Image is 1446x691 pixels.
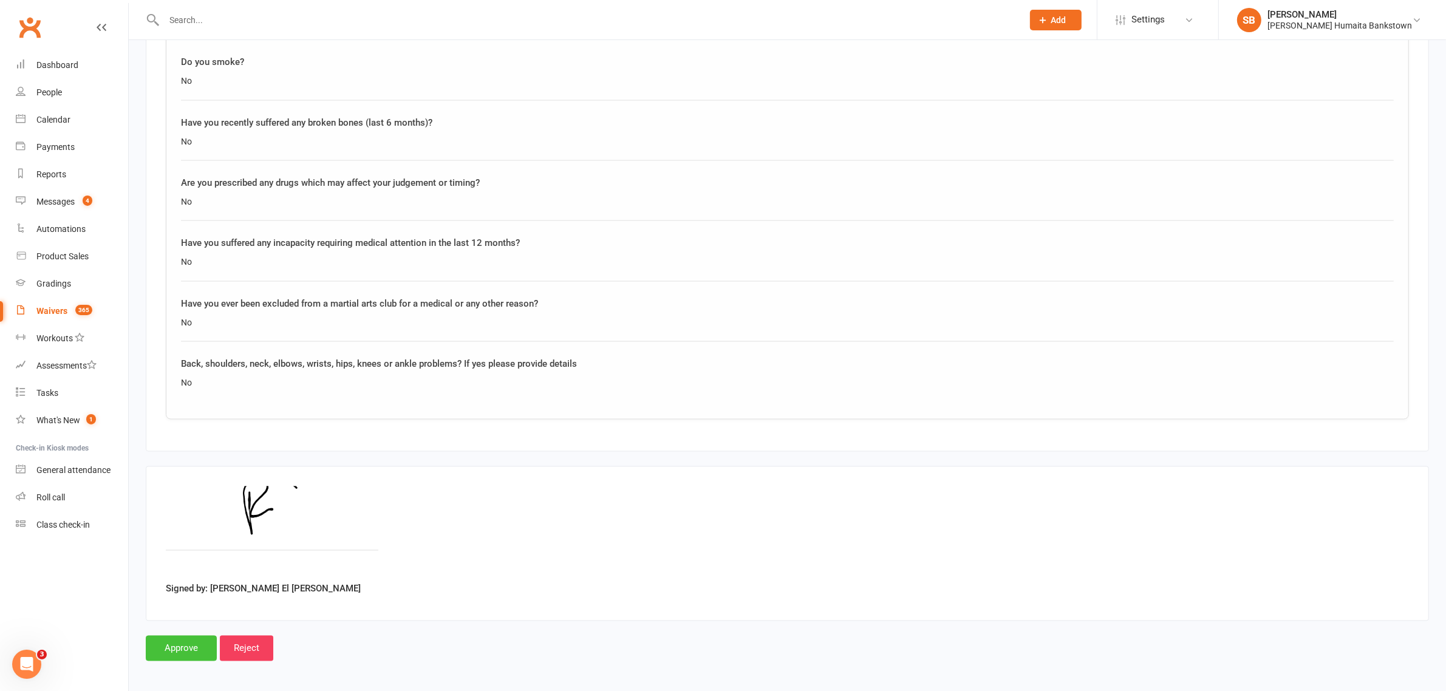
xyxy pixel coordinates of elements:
[36,388,58,398] div: Tasks
[181,74,1394,87] div: No
[36,361,97,370] div: Assessments
[16,134,128,161] a: Payments
[36,197,75,206] div: Messages
[16,216,128,243] a: Automations
[16,188,128,216] a: Messages 4
[181,135,1394,148] div: No
[1237,8,1261,32] div: SB
[181,316,1394,329] div: No
[166,486,378,577] img: image1757483309.png
[166,582,361,596] label: Signed by: [PERSON_NAME] El [PERSON_NAME]
[16,352,128,380] a: Assessments
[146,636,217,661] input: Approve
[36,224,86,234] div: Automations
[16,511,128,539] a: Class kiosk mode
[181,356,1394,371] div: Back, shoulders, neck, elbows, wrists, hips, knees or ankle problems? If yes please provide details
[16,161,128,188] a: Reports
[36,115,70,124] div: Calendar
[220,636,273,661] input: Reject
[181,55,1394,69] div: Do you smoke?
[16,270,128,298] a: Gradings
[181,115,1394,130] div: Have you recently suffered any broken bones (last 6 months)?
[160,12,1014,29] input: Search...
[181,376,1394,389] div: No
[36,492,65,502] div: Roll call
[16,380,128,407] a: Tasks
[16,243,128,270] a: Product Sales
[1051,15,1066,25] span: Add
[75,305,92,315] span: 365
[16,325,128,352] a: Workouts
[36,279,71,288] div: Gradings
[37,650,47,659] span: 3
[36,142,75,152] div: Payments
[1267,20,1412,31] div: [PERSON_NAME] Humaita Bankstown
[1131,6,1165,33] span: Settings
[1030,10,1082,30] button: Add
[16,407,128,434] a: What's New1
[36,87,62,97] div: People
[181,255,1394,268] div: No
[1267,9,1412,20] div: [PERSON_NAME]
[181,195,1394,208] div: No
[36,306,67,316] div: Waivers
[16,457,128,484] a: General attendance kiosk mode
[181,175,1394,190] div: Are you prescribed any drugs which may affect your judgement or timing?
[83,196,92,206] span: 4
[12,650,41,679] iframe: Intercom live chat
[36,415,80,425] div: What's New
[15,12,45,43] a: Clubworx
[36,333,73,343] div: Workouts
[16,79,128,106] a: People
[36,169,66,179] div: Reports
[36,251,89,261] div: Product Sales
[36,465,111,475] div: General attendance
[16,52,128,79] a: Dashboard
[181,236,1394,250] div: Have you suffered any incapacity requiring medical attention in the last 12 months?
[36,520,90,529] div: Class check-in
[181,296,1394,311] div: Have you ever been excluded from a martial arts club for a medical or any other reason?
[36,60,78,70] div: Dashboard
[86,414,96,424] span: 1
[16,106,128,134] a: Calendar
[16,484,128,511] a: Roll call
[16,298,128,325] a: Waivers 365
